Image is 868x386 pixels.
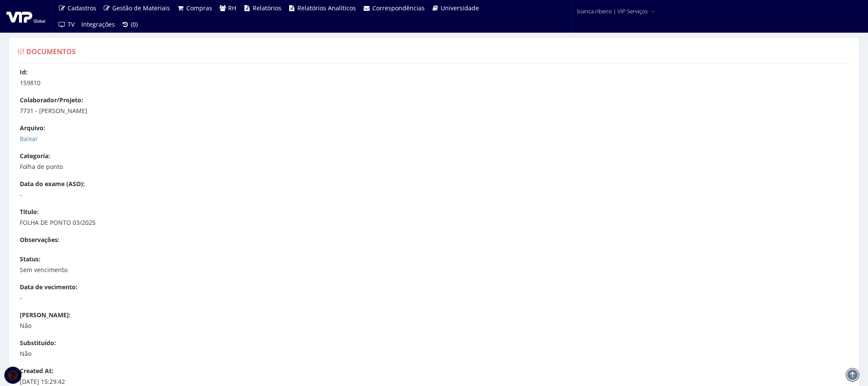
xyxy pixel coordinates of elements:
[20,107,857,115] p: 7731 - [PERSON_NAME]
[20,283,77,291] label: Data de vecimento:
[78,16,118,33] a: Integrações
[186,4,212,12] span: Compras
[20,68,28,77] label: Id:
[20,152,50,160] label: Categoria:
[118,16,142,33] a: (0)
[55,16,78,33] a: TV
[20,294,857,302] p: -
[20,339,56,347] label: Substituído:
[577,7,648,15] span: bianca.ribeiro | VIP Serviços
[131,20,138,28] span: (0)
[20,180,85,188] label: Data do exame (ASO):
[253,4,281,12] span: Relatórios
[228,4,236,12] span: RH
[20,124,45,132] label: Arquivo:
[68,20,74,28] span: TV
[20,218,857,227] p: FOLHA DE PONTO 03/2025
[20,255,40,263] label: Status:
[20,377,857,386] p: [DATE] 15:29:42
[20,236,59,244] label: Observações:
[81,20,115,28] span: Integrações
[20,349,857,358] p: Não
[20,135,38,143] a: Baixar
[441,4,479,12] span: Universidade
[20,190,857,199] p: -
[6,10,45,23] img: logo
[26,47,76,56] span: Documentos
[372,4,425,12] span: Correspondências
[20,96,83,104] label: Colaborador/Projeto:
[20,266,857,274] p: Sem vencimento
[20,208,39,216] label: Título:
[20,162,857,171] p: Folha de ponto
[20,367,53,375] label: Created At:
[20,79,857,87] p: 159810
[20,322,857,330] p: Não
[112,4,170,12] span: Gestão de Materiais
[68,4,96,12] span: Cadastros
[297,4,356,12] span: Relatórios Analíticos
[20,311,71,319] label: [PERSON_NAME]:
